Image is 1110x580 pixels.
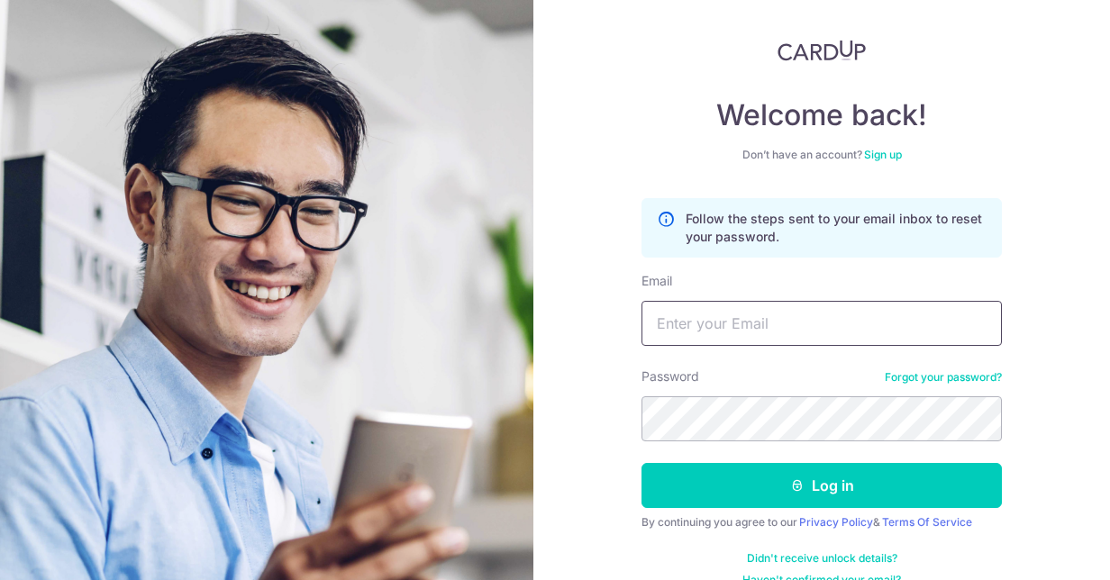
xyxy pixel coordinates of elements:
[885,370,1002,385] a: Forgot your password?
[641,463,1002,508] button: Log in
[641,97,1002,133] h4: Welcome back!
[641,301,1002,346] input: Enter your Email
[864,148,902,161] a: Sign up
[641,272,672,290] label: Email
[641,367,699,385] label: Password
[641,515,1002,530] div: By continuing you agree to our &
[799,515,873,529] a: Privacy Policy
[641,148,1002,162] div: Don’t have an account?
[686,210,987,246] p: Follow the steps sent to your email inbox to reset your password.
[747,551,897,566] a: Didn't receive unlock details?
[778,40,866,61] img: CardUp Logo
[882,515,972,529] a: Terms Of Service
